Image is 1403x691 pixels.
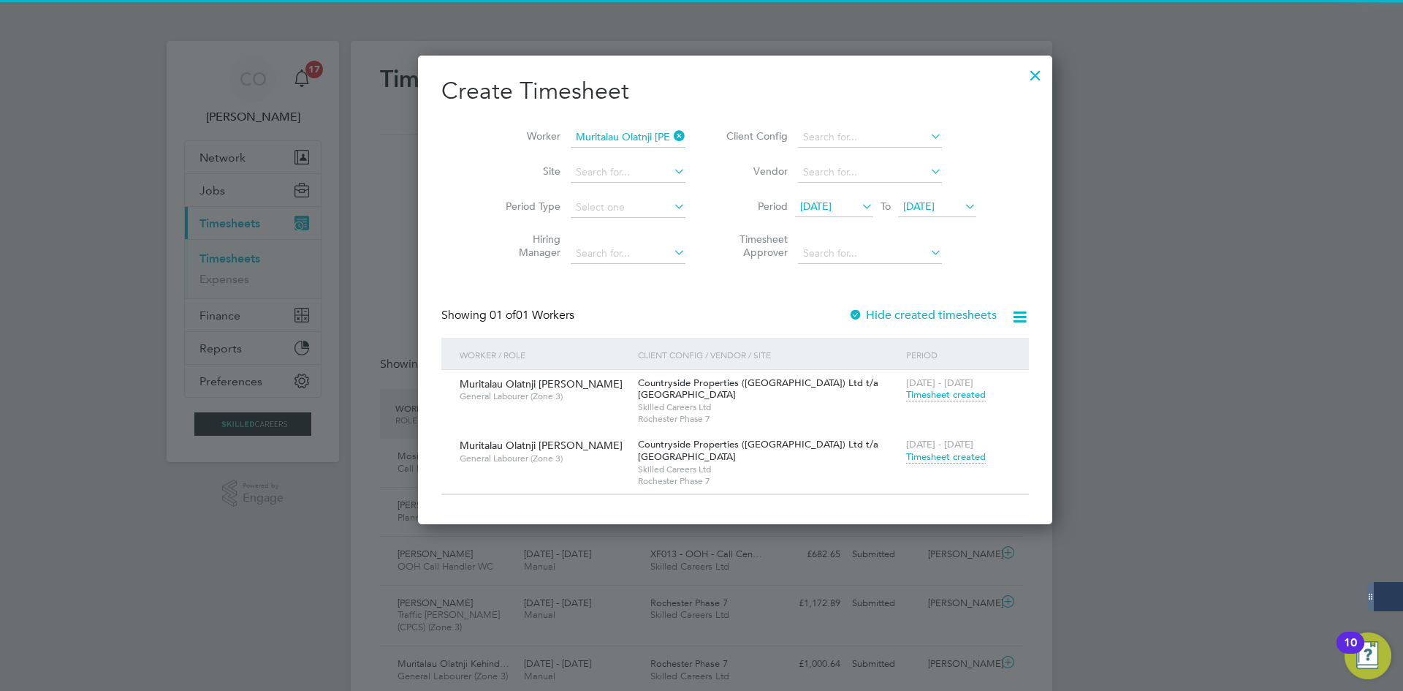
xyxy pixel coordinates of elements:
div: Showing [441,308,577,323]
label: Client Config [722,129,788,143]
div: Period [902,338,1014,371]
span: [DATE] [903,200,935,213]
label: Timesheet Approver [722,233,788,259]
label: Hiring Manager [495,233,560,259]
span: [DATE] - [DATE] [906,377,973,389]
span: Timesheet created [906,450,986,464]
div: 10 [1344,643,1357,662]
span: [DATE] - [DATE] [906,438,973,450]
span: [DATE] [800,200,832,213]
span: Muritalau Olatnji [PERSON_NAME] [460,439,623,452]
span: Skilled Careers Ltd [638,401,899,413]
span: General Labourer (Zone 3) [460,390,627,402]
label: Vendor [722,165,788,178]
input: Search for... [798,243,942,264]
div: Client Config / Vendor / Site [634,338,902,371]
input: Search for... [798,127,942,148]
input: Search for... [571,162,685,183]
span: Countryside Properties ([GEOGRAPHIC_DATA]) Ltd t/a [GEOGRAPHIC_DATA] [638,377,878,401]
input: Search for... [571,243,685,264]
label: Period Type [495,200,560,213]
span: Timesheet created [906,388,986,401]
input: Select one [571,197,685,218]
button: Open Resource Center, 10 new notifications [1345,633,1391,679]
span: General Labourer (Zone 3) [460,453,627,464]
span: Rochester Phase 7 [638,475,899,487]
span: Muritalau Olatnji [PERSON_NAME] [460,377,623,390]
span: Rochester Phase 7 [638,413,899,425]
span: To [876,197,895,216]
h2: Create Timesheet [441,76,1029,107]
input: Search for... [571,127,685,148]
label: Site [495,165,560,178]
div: Worker / Role [456,338,634,371]
label: Period [722,200,788,213]
span: 01 Workers [490,308,574,322]
label: Worker [495,129,560,143]
span: Countryside Properties ([GEOGRAPHIC_DATA]) Ltd t/a [GEOGRAPHIC_DATA] [638,438,878,463]
input: Search for... [798,162,942,183]
label: Hide created timesheets [848,308,997,322]
span: Skilled Careers Ltd [638,464,899,475]
span: 01 of [490,308,516,322]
